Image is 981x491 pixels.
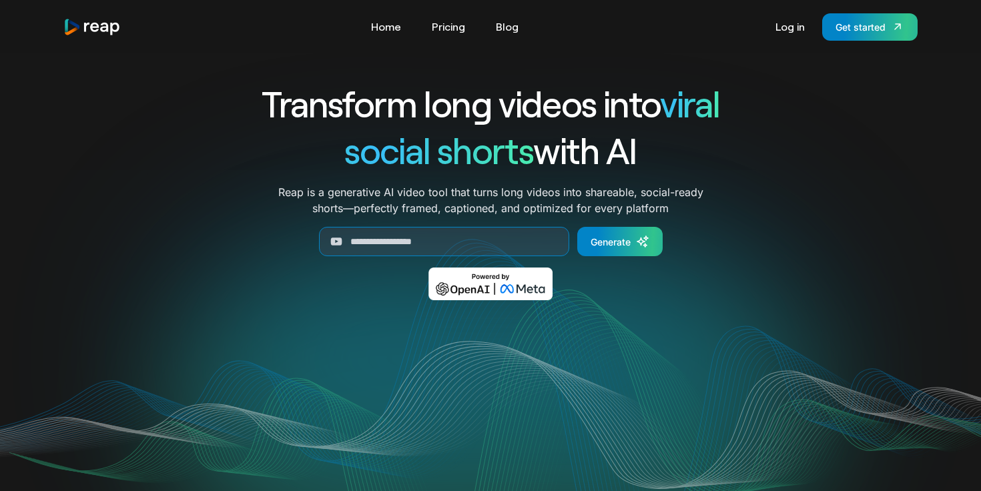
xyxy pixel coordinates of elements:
a: Blog [489,16,525,37]
div: Generate [591,235,631,249]
a: Home [364,16,408,37]
a: Get started [822,13,918,41]
p: Reap is a generative AI video tool that turns long videos into shareable, social-ready shorts—per... [278,184,703,216]
a: home [63,18,121,36]
div: Get started [836,20,886,34]
span: viral [660,81,719,125]
form: Generate Form [213,227,768,256]
h1: Transform long videos into [213,80,768,127]
h1: with AI [213,127,768,173]
img: Powered by OpenAI & Meta [428,268,553,300]
a: Generate [577,227,663,256]
img: reap logo [63,18,121,36]
a: Pricing [425,16,472,37]
a: Log in [769,16,811,37]
span: social shorts [344,128,533,171]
